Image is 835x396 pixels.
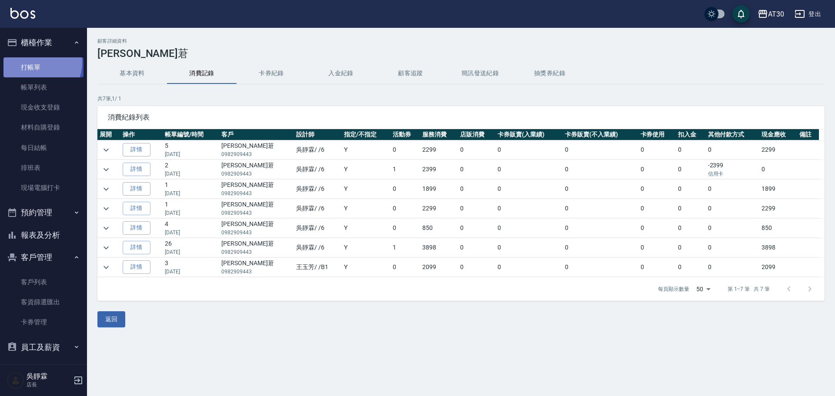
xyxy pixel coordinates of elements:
a: 排班表 [3,158,83,178]
td: 850 [759,219,797,238]
td: 2299 [759,140,797,160]
td: 0 [458,219,496,238]
button: expand row [100,183,113,196]
td: 850 [420,219,458,238]
td: 0 [563,238,638,257]
img: Person [7,372,24,389]
td: 3898 [759,238,797,257]
td: 2 [163,160,219,179]
a: 詳情 [123,143,150,156]
a: 現金收支登錄 [3,97,83,117]
td: 0 [706,238,759,257]
a: 客戶列表 [3,272,83,292]
a: 打帳單 [3,57,83,77]
a: 詳情 [123,182,150,196]
th: 服務消費 [420,129,458,140]
td: 0 [563,219,638,238]
td: 吳靜霖 / /6 [294,199,342,218]
button: 預約管理 [3,201,83,224]
td: 0 [706,219,759,238]
td: 0 [676,140,705,160]
td: 26 [163,238,219,257]
a: 客資篩選匯出 [3,292,83,312]
button: expand row [100,222,113,235]
td: 0 [391,258,420,277]
a: 詳情 [123,221,150,235]
td: 0 [563,140,638,160]
td: 0 [391,180,420,199]
td: [PERSON_NAME]莙 [219,219,294,238]
td: 0 [563,180,638,199]
button: expand row [100,163,113,176]
td: 0 [458,258,496,277]
td: 0 [638,140,676,160]
th: 卡券販賣(不入業績) [563,129,638,140]
th: 操作 [120,129,163,140]
td: 2099 [420,258,458,277]
a: 現場電腦打卡 [3,178,83,198]
button: 登出 [791,6,825,22]
a: 詳情 [123,241,150,254]
td: Y [342,258,391,277]
p: [DATE] [165,170,217,178]
p: 信用卡 [708,170,757,178]
td: 吳靜霖 / /6 [294,160,342,179]
td: 吳靜霖 / /6 [294,219,342,238]
a: 卡券管理 [3,312,83,332]
td: 0 [495,258,563,277]
button: 消費記錄 [167,63,237,84]
p: 0982909443 [221,190,292,197]
td: 2399 [420,160,458,179]
td: 0 [706,258,759,277]
th: 活動券 [391,129,420,140]
h5: 吳靜霖 [27,372,71,381]
button: 卡券紀錄 [237,63,306,84]
th: 扣入金 [676,129,705,140]
th: 指定/不指定 [342,129,391,140]
a: 材料自購登錄 [3,117,83,137]
td: Y [342,199,391,218]
td: Y [342,180,391,199]
button: 入金紀錄 [306,63,376,84]
p: [DATE] [165,248,217,256]
p: 0982909443 [221,170,292,178]
td: 0 [391,140,420,160]
th: 現金應收 [759,129,797,140]
td: 0 [676,219,705,238]
td: 0 [563,258,638,277]
p: 共 7 筆, 1 / 1 [97,95,825,103]
td: 3898 [420,238,458,257]
p: 0982909443 [221,150,292,158]
div: AT30 [768,9,784,20]
td: 0 [676,258,705,277]
button: 抽獎券紀錄 [515,63,584,84]
td: [PERSON_NAME]莙 [219,238,294,257]
span: 消費紀錄列表 [108,113,814,122]
p: 0982909443 [221,268,292,276]
th: 設計師 [294,129,342,140]
td: 2299 [759,199,797,218]
button: 員工及薪資 [3,336,83,359]
img: Logo [10,8,35,19]
p: 每頁顯示數量 [658,285,689,293]
td: 3 [163,258,219,277]
td: 0 [495,180,563,199]
a: 詳情 [123,202,150,215]
div: 50 [693,277,714,301]
td: 0 [563,160,638,179]
td: 吳靜霖 / /6 [294,140,342,160]
td: -2399 [706,160,759,179]
td: 5 [163,140,219,160]
td: 0 [391,199,420,218]
td: 0 [676,238,705,257]
button: 客戶管理 [3,246,83,269]
p: [DATE] [165,190,217,197]
td: 2299 [420,140,458,160]
td: 吳靜霖 / /6 [294,238,342,257]
a: 詳情 [123,260,150,274]
button: AT30 [754,5,788,23]
td: 0 [638,199,676,218]
p: [DATE] [165,268,217,276]
th: 卡券販賣(入業績) [495,129,563,140]
button: 報表及分析 [3,224,83,246]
